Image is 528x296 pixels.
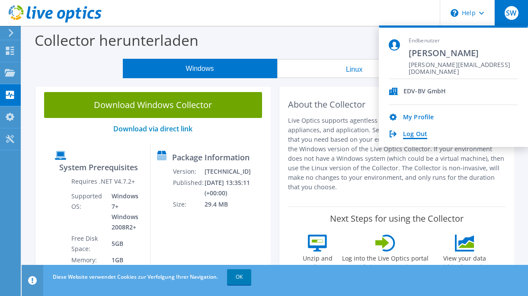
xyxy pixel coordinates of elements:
div: EDV-BV GmbH [403,88,446,96]
label: Next Steps for using the Collector [330,213,464,224]
td: 29.4 MB [204,199,267,210]
span: SW [505,6,518,20]
h2: About the Collector [288,99,506,110]
td: Supported OS: [71,191,105,233]
label: Log into the Live Optics portal and view your project [342,251,429,271]
p: Live Optics supports agentless collection of different operating systems, appliances, and applica... [288,116,506,192]
svg: \n [451,9,458,17]
label: Unzip and run the .exe [298,251,337,271]
label: View your data within the project [433,251,496,271]
td: Size: [173,199,204,210]
td: Published: [173,177,204,199]
button: Linux [277,59,432,78]
span: [PERSON_NAME][EMAIL_ADDRESS][DOMAIN_NAME] [409,61,518,70]
a: Log Out [403,130,427,139]
a: Download Windows Collector [44,92,262,118]
td: 1GB [105,255,143,266]
td: 5GB [105,233,143,255]
a: OK [227,269,251,285]
label: Requires .NET V4.7.2+ [71,177,135,186]
td: Memory: [71,255,105,266]
a: My Profile [403,114,434,122]
span: [PERSON_NAME] [409,47,518,59]
label: System Prerequisites [59,163,138,172]
span: Endbenutzer [409,37,518,45]
td: Windows 7+ Windows 2008R2+ [105,191,143,233]
span: Diese Website verwendet Cookies zur Verfolgung Ihrer Navigation. [53,273,218,280]
td: Version: [173,166,204,177]
button: Windows [123,59,277,78]
td: Free Disk Space: [71,233,105,255]
td: [DATE] 13:35:11 (+00:00) [204,177,267,199]
td: [TECHNICAL_ID] [204,166,267,177]
label: Package Information [172,153,250,162]
label: Collector herunterladen [35,30,198,50]
a: Download via direct link [113,124,192,134]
